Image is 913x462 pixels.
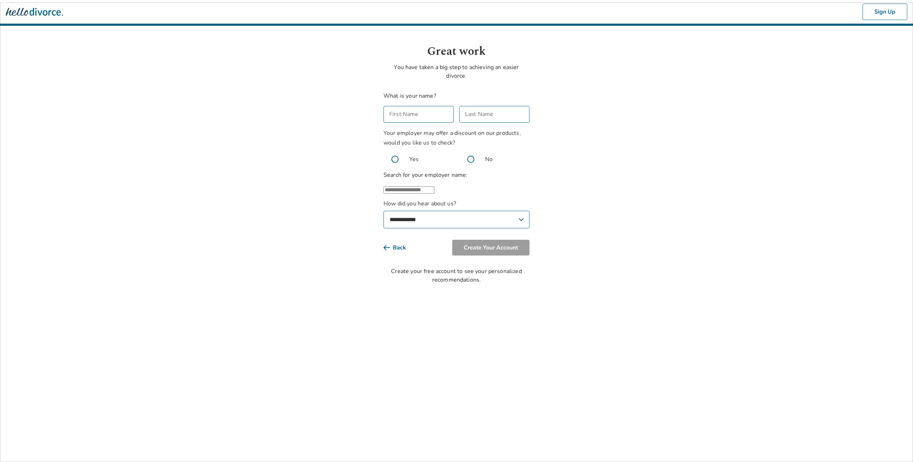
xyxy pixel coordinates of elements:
span: No [485,155,493,164]
div: Create your free account to see your personalized recommendations. [384,267,529,284]
label: Search for your employer name: [384,171,468,179]
button: Sign Up [863,4,907,20]
h1: Great work [384,43,529,60]
iframe: Chat Widget [877,428,913,462]
span: Yes [409,155,419,164]
select: How did you hear about us? [384,211,529,228]
p: You have taken a big step to achieving an easier divorce. [384,63,529,80]
button: Back [384,240,418,256]
label: What is your name? [384,92,436,100]
img: Hello Divorce Logo [6,5,63,19]
button: Create Your Account [452,240,529,256]
span: Your employer may offer a discount on our products, would you like us to check? [384,129,521,147]
label: How did you hear about us? [384,199,529,228]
